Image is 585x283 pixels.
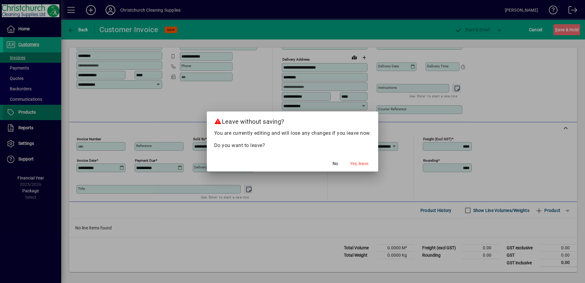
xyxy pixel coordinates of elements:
button: Yes, leave [348,158,371,169]
p: Do you want to leave? [214,142,371,149]
button: No [326,158,345,169]
span: Yes, leave [350,160,368,167]
span: No [333,160,338,167]
h2: Leave without saving? [207,111,378,129]
p: You are currently editing and will lose any changes if you leave now. [214,130,371,137]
